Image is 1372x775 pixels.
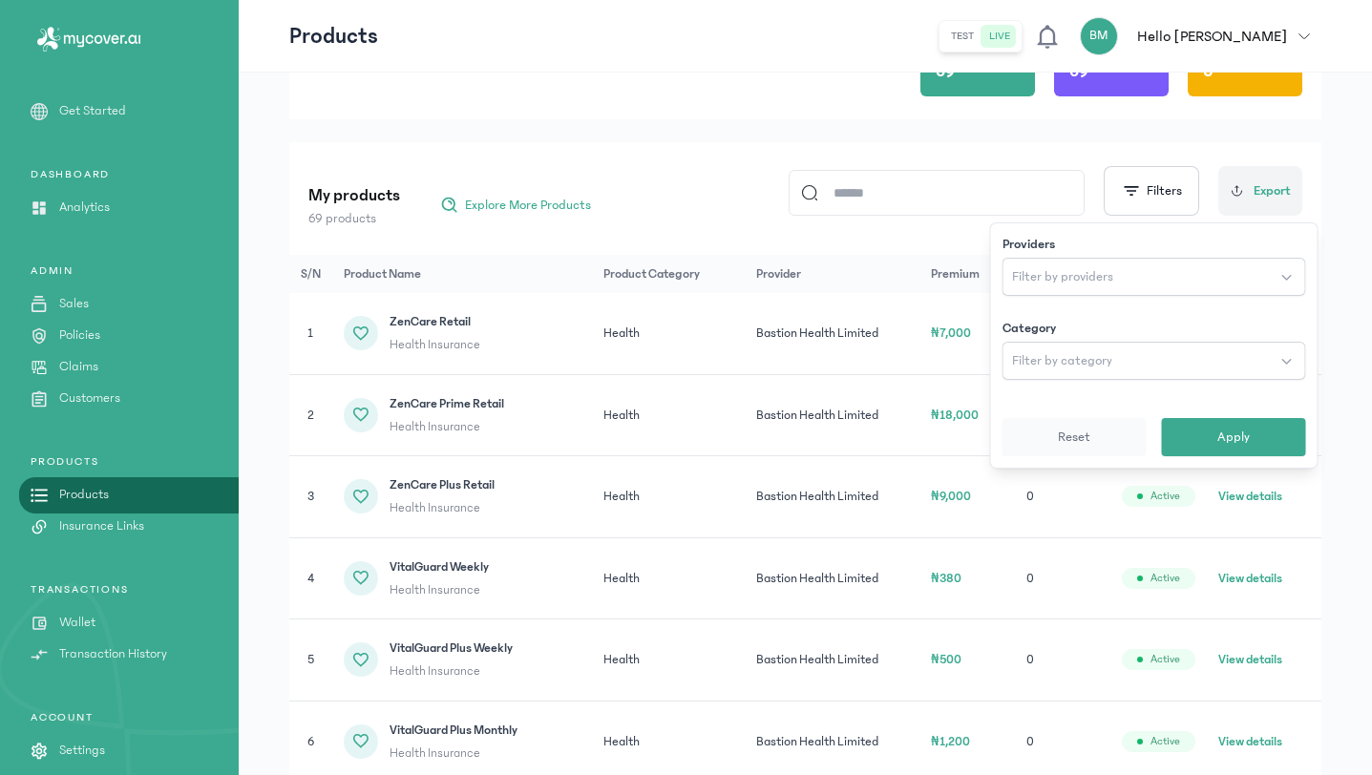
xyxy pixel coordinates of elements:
p: Policies [59,325,100,346]
span: ₦7,000 [931,326,971,340]
span: VitalGuard Plus Weekly [390,639,513,658]
span: ₦9,000 [931,490,971,503]
span: ₦380 [931,572,961,585]
p: Wallet [59,613,95,633]
th: Premium [919,255,1015,293]
td: Health [592,293,745,374]
span: Reset [1058,428,1090,447]
td: Bastion Health Limited [745,537,919,619]
button: Filter by providers [1003,258,1306,296]
td: Health [592,374,745,456]
span: Active [1150,489,1180,504]
label: Category [1003,319,1056,338]
span: 2 [307,408,314,422]
span: ZenCare Retail [390,312,480,331]
span: VitalGuard Plus Monthly [390,721,517,740]
span: ₦500 [931,653,961,666]
p: Customers [59,388,120,408]
button: View details [1218,569,1282,588]
label: Providers [1003,235,1055,254]
td: Bastion Health Limited [745,619,919,702]
span: 0 [1026,490,1034,503]
p: Settings [59,741,105,761]
button: Reset [1003,418,1147,456]
span: 3 [307,490,314,503]
th: Provider [745,255,919,293]
span: VitalGuard Weekly [390,557,489,576]
span: Filter by providers [1012,267,1113,286]
span: Active [1150,652,1180,667]
span: 4 [307,572,314,585]
button: View details [1218,487,1282,506]
p: Hello [PERSON_NAME] [1137,25,1287,48]
button: Explore More Products [431,190,601,220]
span: Filter by category [1012,351,1112,370]
th: Product Name [332,255,592,293]
button: test [943,25,982,48]
span: Export [1254,181,1291,201]
p: My products [308,182,400,209]
p: Products [289,21,378,52]
span: ZenCare Prime Retail [390,394,504,413]
span: Apply [1217,428,1250,447]
button: Filters [1104,166,1199,216]
button: live [982,25,1018,48]
span: Health Insurance [390,417,504,436]
p: Insurance Links [59,516,144,536]
td: Bastion Health Limited [745,293,919,374]
span: Active [1150,734,1180,749]
th: S/N [289,255,332,293]
span: 6 [307,735,314,748]
p: Get Started [59,101,126,121]
td: Health [592,619,745,702]
button: Apply [1162,418,1306,456]
span: Health Insurance [390,335,480,354]
span: 0 [1026,572,1034,585]
td: Bastion Health Limited [745,456,919,538]
button: Export [1218,166,1302,216]
p: Sales [59,294,89,314]
span: ₦18,000 [931,408,979,422]
button: BMHello [PERSON_NAME] [1080,17,1321,55]
div: BM [1080,17,1118,55]
button: View details [1218,732,1282,751]
button: View details [1218,650,1282,669]
span: Health Insurance [390,498,495,517]
td: Health [592,456,745,538]
td: Health [592,537,745,619]
span: 0 [1026,653,1034,666]
td: Bastion Health Limited [745,374,919,456]
span: ZenCare Plus Retail [390,475,495,494]
span: Health Insurance [390,580,489,599]
span: Explore More Products [465,196,591,215]
th: Product Category [592,255,745,293]
p: 69 products [308,209,400,228]
span: Health Insurance [390,744,517,763]
span: 5 [307,653,314,666]
p: Transaction History [59,644,167,664]
span: Health Insurance [390,661,513,681]
span: ₦1,200 [931,735,970,748]
p: Products [59,485,109,505]
p: Claims [59,357,98,377]
button: Filter by category [1003,342,1306,380]
span: Active [1150,571,1180,586]
span: 0 [1026,735,1034,748]
span: 1 [307,326,313,340]
p: Analytics [59,198,110,218]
